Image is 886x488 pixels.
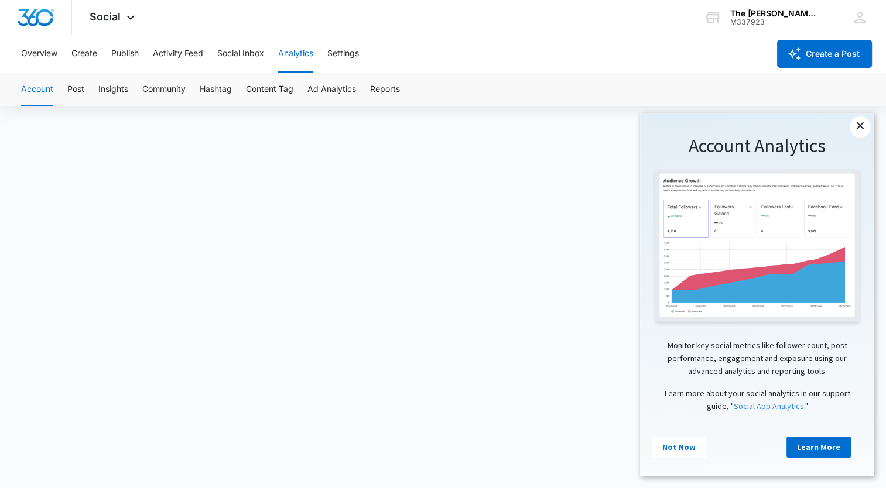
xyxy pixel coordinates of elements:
[246,73,293,106] button: Content Tag
[210,4,231,25] a: Close modal
[12,274,223,300] p: Learn more about your social analytics in our support guide, " ."
[370,73,400,106] button: Reports
[327,35,359,73] button: Settings
[307,73,356,106] button: Ad Analytics
[12,226,223,265] p: Monitor key social metrics like follower count, post performance, engagement and exposure using o...
[200,73,232,106] button: Hashtag
[12,324,66,345] a: Not Now
[153,35,203,73] button: Activity Feed
[217,35,264,73] button: Social Inbox
[278,35,313,73] button: Analytics
[111,35,139,73] button: Publish
[98,73,128,106] button: Insights
[94,288,164,298] a: Social App Analytics
[146,324,211,345] a: Learn More
[71,35,97,73] button: Create
[730,18,816,26] div: account id
[12,21,223,46] h1: Account Analytics
[730,9,816,18] div: account name
[21,35,57,73] button: Overview
[90,11,121,23] span: Social
[67,73,84,106] button: Post
[142,73,186,106] button: Community
[777,40,872,68] button: Create a Post
[21,73,53,106] button: Account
